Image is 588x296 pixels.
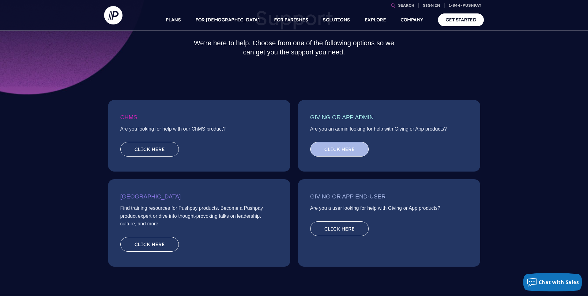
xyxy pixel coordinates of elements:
[310,191,468,204] h3: Giving or App End-User
[120,125,278,136] p: Are you looking for help with our ChMS product?
[310,221,369,236] a: Click here
[120,193,181,200] span: [GEOGRAPHIC_DATA]
[539,279,579,286] span: Chat with Sales
[401,9,423,31] a: COMPANY
[120,142,179,157] a: Click here
[310,112,468,125] h3: Giving or App Admin
[195,9,259,31] a: FOR [DEMOGRAPHIC_DATA]
[310,142,369,157] a: Click here
[365,9,386,31] a: EXPLORE
[323,9,350,31] a: SOLUTIONS
[120,204,278,231] p: Find training resources for Pushpay products. Become a Pushpay product expert or dive into though...
[310,125,468,136] p: Are you an admin looking for help with Giving or App products?
[166,9,181,31] a: PLANS
[310,204,468,215] p: Are you a user looking for help with Giving or App products?
[120,112,278,125] h3: ChMS
[523,273,582,291] button: Chat with Sales
[120,237,179,252] a: Click here
[188,34,400,62] h2: We’re here to help. Choose from one of the following options so we can get you the support you need.
[438,13,484,26] a: GET STARTED
[274,9,308,31] a: FOR PARISHES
